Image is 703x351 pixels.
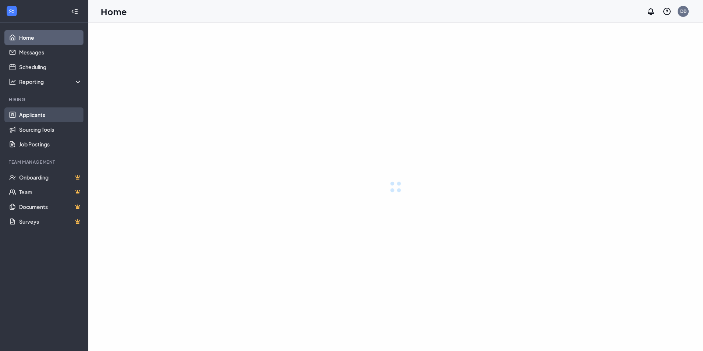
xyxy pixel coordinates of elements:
[19,170,82,185] a: OnboardingCrown
[19,185,82,199] a: TeamCrown
[19,60,82,74] a: Scheduling
[19,45,82,60] a: Messages
[9,96,81,103] div: Hiring
[19,214,82,229] a: SurveysCrown
[19,122,82,137] a: Sourcing Tools
[19,137,82,152] a: Job Postings
[71,8,78,15] svg: Collapse
[101,5,127,18] h1: Home
[19,78,82,85] div: Reporting
[9,159,81,165] div: Team Management
[646,7,655,16] svg: Notifications
[8,7,15,15] svg: WorkstreamLogo
[19,107,82,122] a: Applicants
[19,30,82,45] a: Home
[680,8,686,14] div: DB
[19,199,82,214] a: DocumentsCrown
[9,78,16,85] svg: Analysis
[663,7,671,16] svg: QuestionInfo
